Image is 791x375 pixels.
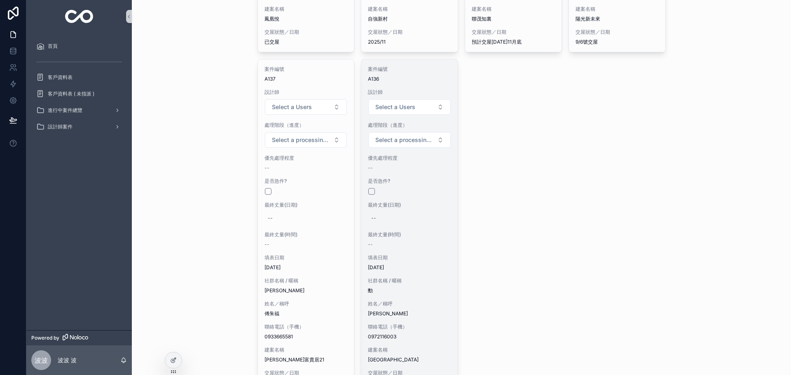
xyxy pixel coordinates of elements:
span: 建案名稱 [264,6,348,12]
div: -- [371,215,376,221]
p: 波波 波 [58,356,77,364]
span: 交屋狀態／日期 [368,29,451,35]
span: Select a processing stage [272,136,330,144]
span: [PERSON_NAME] [264,287,348,294]
span: 陽光新未來 [576,16,659,22]
span: 設計師 [368,89,451,95]
span: 優先處理程度 [368,155,451,161]
button: Select Button [368,132,451,148]
span: 填表日期 [264,254,348,261]
span: 2025/11 [368,39,451,45]
span: 鳳凰悅 [264,16,348,22]
span: A137 [264,76,348,82]
a: 首頁 [31,39,127,54]
span: 客戶資料表 ( 未指派 ) [48,91,94,97]
span: [PERSON_NAME]富貴居21 [264,356,348,363]
span: 社群名稱 / 暱稱 [264,277,348,284]
span: 姓名／稱呼 [264,300,348,307]
span: 案件編號 [368,66,451,72]
span: 最終丈量(日期) [264,202,348,208]
span: 建案名稱 [264,347,348,353]
span: 首頁 [48,43,58,49]
span: 建案名稱 [576,6,659,12]
span: Select a processing stage [375,136,434,144]
a: Powered by [26,330,132,345]
span: 自強新村 [368,16,451,22]
span: 最終丈量(時間) [368,231,451,238]
span: 建案名稱 [368,6,451,12]
span: Select a Users [375,103,415,111]
button: Select Button [368,99,451,115]
span: 客戶資料表 [48,74,73,81]
span: 是否急件? [368,178,451,184]
span: 建案名稱 [368,347,451,353]
button: Select Button [265,99,347,115]
div: scrollable content [26,33,132,145]
span: -- [368,241,373,248]
span: 0933665581 [264,333,348,340]
span: 設計師案件 [48,123,73,130]
a: 客戶資料表 [31,70,127,85]
span: -- [368,165,373,171]
span: 交屋狀態／日期 [472,29,555,35]
span: 建案名稱 [472,6,555,12]
a: 設計師案件 [31,119,127,134]
span: 設計師 [264,89,348,95]
span: 處理階段（進度） [368,122,451,128]
span: 是否急件? [264,178,348,184]
img: App logo [65,10,94,23]
span: 最終丈量(時間) [264,231,348,238]
span: 聯絡電話（手機） [368,324,451,330]
span: A136 [368,76,451,82]
span: Powered by [31,335,59,341]
span: 波波 [35,355,48,365]
span: 案件編號 [264,66,348,72]
span: 填表日期 [368,254,451,261]
span: 優先處理程度 [264,155,348,161]
span: 9/6號交屋 [576,39,659,45]
span: [DATE] [264,264,348,271]
span: 交屋狀態／日期 [264,29,348,35]
span: 預計交屋[DATE]11月底 [472,39,555,45]
span: 聯絡電話（手機） [264,324,348,330]
span: 勳 [368,287,451,294]
span: [GEOGRAPHIC_DATA] [368,356,451,363]
a: 進行中案件總覽 [31,103,127,118]
span: [PERSON_NAME] [368,310,451,317]
span: -- [264,241,269,248]
div: -- [268,215,273,221]
span: 最終丈量(日期) [368,202,451,208]
span: -- [264,165,269,171]
span: 交屋狀態／日期 [576,29,659,35]
span: 進行中案件總覽 [48,107,82,114]
span: [DATE] [368,264,451,271]
span: 已交屋 [264,39,348,45]
span: 處理階段（進度） [264,122,348,128]
a: 客戶資料表 ( 未指派 ) [31,86,127,101]
span: 姓名／稱呼 [368,300,451,307]
span: 傅朱福 [264,310,348,317]
span: 社群名稱 / 暱稱 [368,277,451,284]
button: Select Button [265,132,347,148]
span: 0972116003 [368,333,451,340]
span: 聯茂知裏 [472,16,555,22]
span: Select a Users [272,103,312,111]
